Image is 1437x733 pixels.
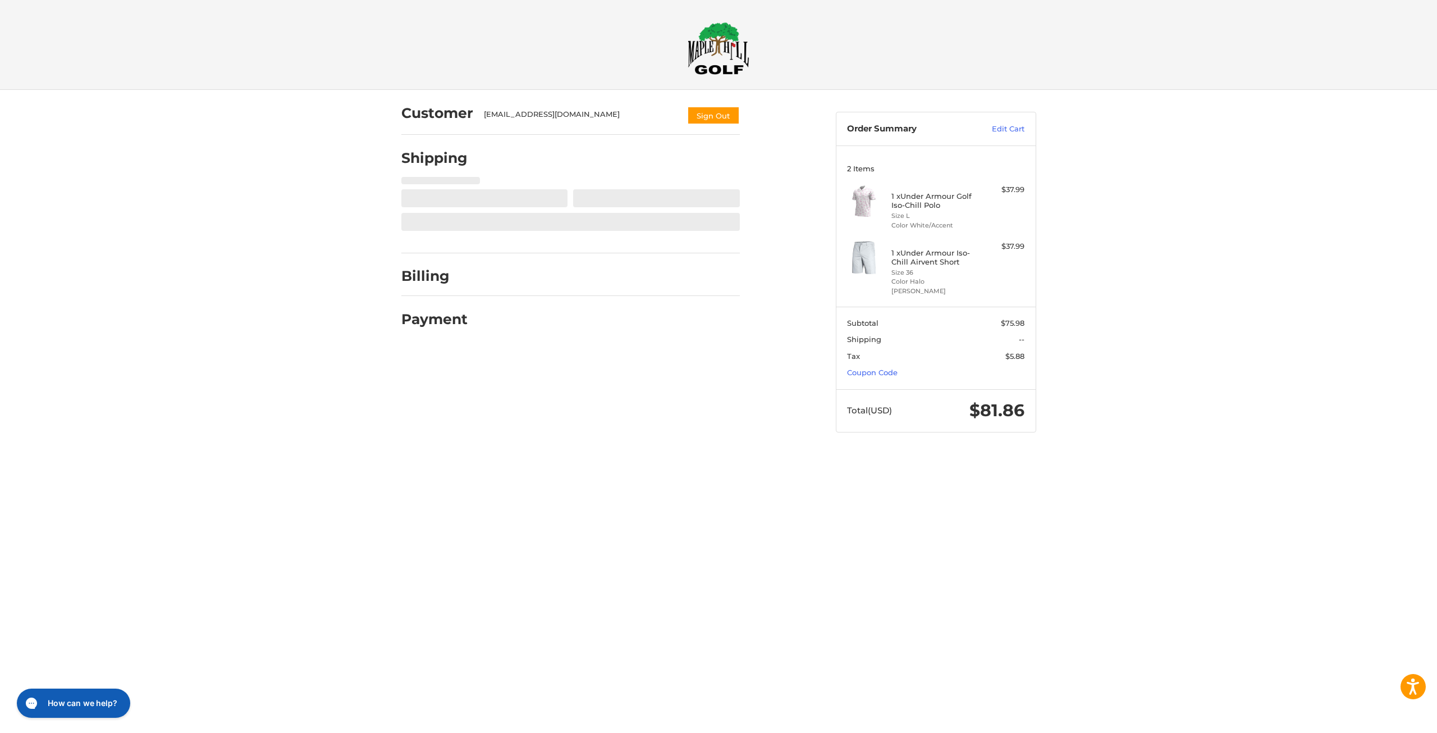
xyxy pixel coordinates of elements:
[484,109,676,125] div: [EMAIL_ADDRESS][DOMAIN_NAME]
[688,22,749,75] img: Maple Hill Golf
[891,268,977,277] li: Size 36
[401,311,468,328] h2: Payment
[1005,352,1024,361] span: $5.88
[401,149,468,167] h2: Shipping
[401,267,467,285] h2: Billing
[11,685,134,722] iframe: Gorgias live chat messenger
[847,405,892,416] span: Total (USD)
[1001,318,1024,327] span: $75.98
[847,124,968,135] h3: Order Summary
[891,192,977,210] h4: 1 x Under Armour Golf Iso-Chill Polo
[980,241,1024,252] div: $37.99
[1344,703,1437,733] iframe: Google Customer Reviews
[891,211,977,221] li: Size L
[968,124,1024,135] a: Edit Cart
[847,335,881,344] span: Shipping
[969,400,1024,421] span: $81.86
[401,104,473,122] h2: Customer
[891,277,977,295] li: Color Halo [PERSON_NAME]
[980,184,1024,195] div: $37.99
[847,318,878,327] span: Subtotal
[1019,335,1024,344] span: --
[847,164,1024,173] h3: 2 Items
[687,106,740,125] button: Sign Out
[891,248,977,267] h4: 1 x Under Armour Iso-Chill Airvent Short
[891,221,977,230] li: Color White/Accent
[847,352,860,361] span: Tax
[847,368,898,377] a: Coupon Code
